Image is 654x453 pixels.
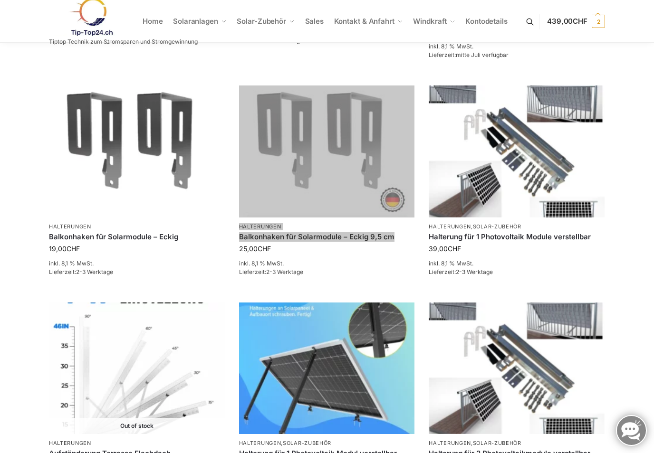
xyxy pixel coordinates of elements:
[429,302,605,434] img: Halterung für 2 Photovoltaikmodule verstellbar
[429,223,605,230] p: ,
[283,440,331,446] a: Solar-Zubehör
[49,268,113,275] span: Lieferzeit:
[49,440,91,446] a: Halterungen
[429,440,605,447] p: ,
[573,17,587,26] span: CHF
[173,17,218,26] span: Solaranlagen
[49,232,225,242] a: Balkonhaken für Solarmodule – Eckig
[465,17,508,26] span: Kontodetails
[429,268,493,275] span: Lieferzeit:
[239,223,281,230] a: Halterungen
[49,39,198,45] p: Tiptop Technik zum Stromsparen und Stromgewinnung
[49,302,225,434] a: Out of stock Die optimierte Produktbeschreibung könnte wie folgt lauten: Flexibles Montagesystem ...
[239,232,415,242] a: Balkonhaken für Solarmodule – Eckig 9,5 cm
[429,51,509,58] span: Lieferzeit:
[49,259,225,268] p: inkl. 8,1 % MwSt.
[239,37,303,44] span: Lieferzeit:
[429,245,461,253] bdi: 39,00
[592,15,605,28] span: 2
[239,245,271,253] bdi: 25,00
[429,232,605,242] a: Halterung für 1 Photovoltaik Module verstellbar
[547,7,605,36] a: 439,00CHF 2
[429,440,471,446] a: Halterungen
[413,17,446,26] span: Windkraft
[239,268,303,275] span: Lieferzeit:
[49,302,225,434] img: Die optimierte Produktbeschreibung könnte wie folgt lauten: Flexibles Montagesystem für Solarpaneele
[237,17,286,26] span: Solar-Zubehör
[239,440,281,446] a: Halterungen
[456,51,509,58] span: mitte Juli verfügbar
[448,245,461,253] span: CHF
[334,17,394,26] span: Kontakt & Anfahrt
[305,17,324,26] span: Sales
[49,223,91,230] a: Halterungen
[239,440,415,447] p: ,
[429,85,605,217] img: Halterung für 1 Photovoltaik Module verstellbar
[429,259,605,268] p: inkl. 8,1 % MwSt.
[429,223,471,230] a: Halterungen
[547,17,587,26] span: 439,00
[266,268,303,275] span: 2-3 Werktage
[429,42,605,51] p: inkl. 8,1 % MwSt.
[266,37,303,44] span: 2-3 Werktage
[239,302,415,434] img: Solarpaneel Halterung Wand Lang Schwarz
[258,245,271,253] span: CHF
[456,268,493,275] span: 2-3 Werktage
[49,245,80,253] bdi: 19,00
[76,268,113,275] span: 2-3 Werktage
[67,245,80,253] span: CHF
[473,440,521,446] a: Solar-Zubehör
[473,223,521,230] a: Solar-Zubehör
[239,259,415,268] p: inkl. 8,1 % MwSt.
[49,85,225,217] img: Balkonhaken für Solarmodule - Eckig
[239,85,415,217] img: Balkonhaken eckig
